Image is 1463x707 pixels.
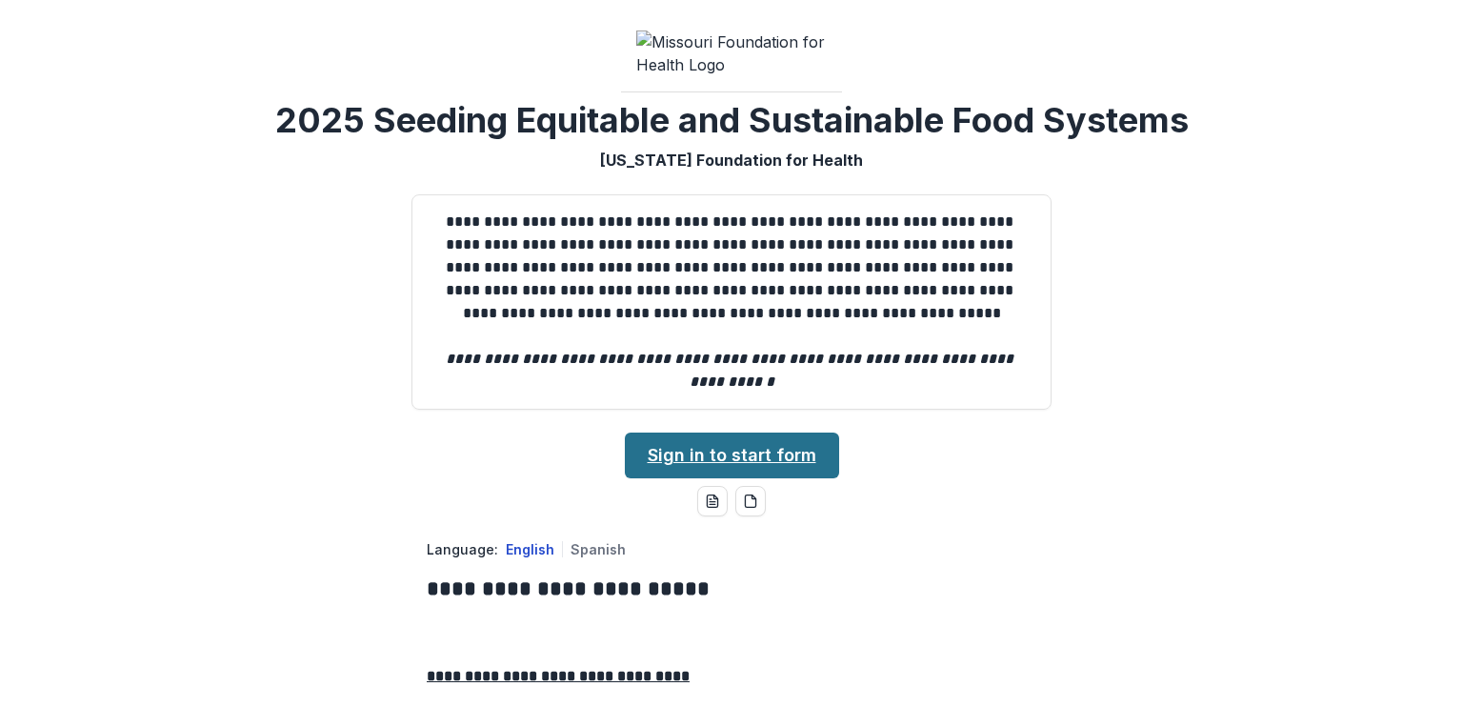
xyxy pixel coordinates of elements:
[506,541,554,557] button: English
[697,486,728,516] button: word-download
[636,30,827,76] img: Missouri Foundation for Health Logo
[625,433,839,478] a: Sign in to start form
[275,100,1189,141] h2: 2025 Seeding Equitable and Sustainable Food Systems
[427,539,498,559] p: Language:
[735,486,766,516] button: pdf-download
[600,149,863,172] p: [US_STATE] Foundation for Health
[571,541,626,557] button: Spanish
